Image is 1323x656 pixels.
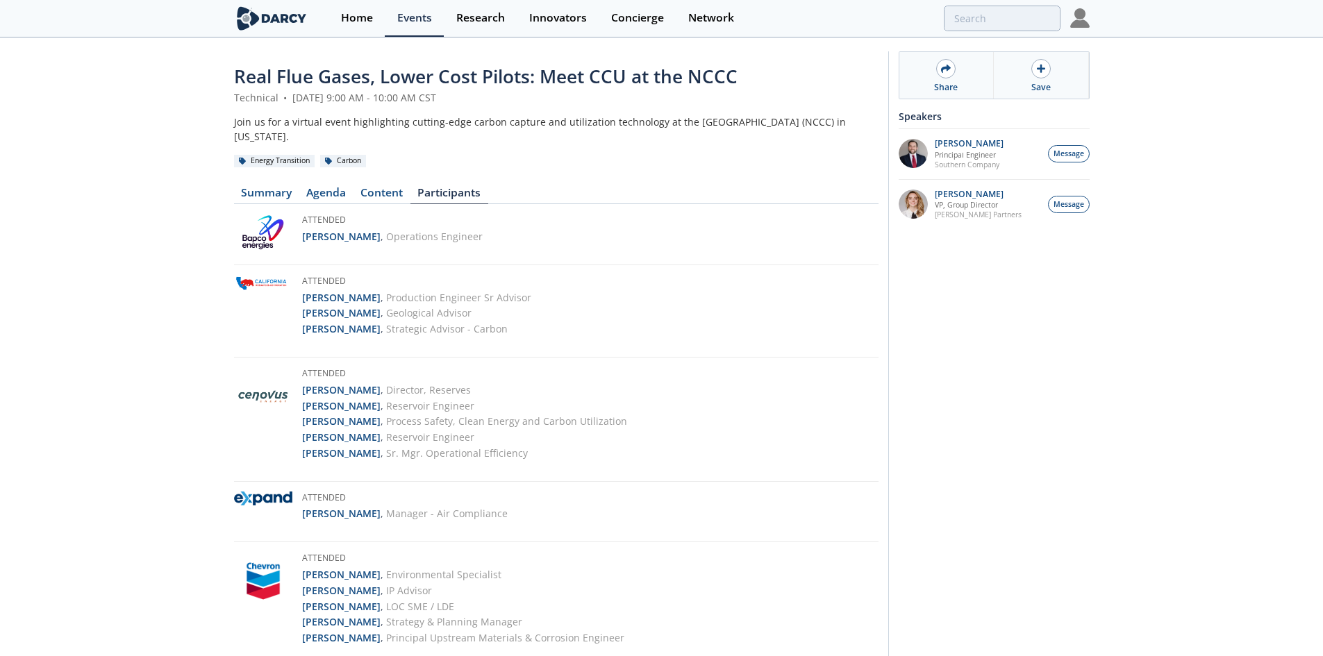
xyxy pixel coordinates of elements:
[381,568,383,581] span: ,
[386,615,522,628] span: Strategy & Planning Manager
[386,568,501,581] span: Environmental Specialist
[302,306,381,319] strong: [PERSON_NAME]
[386,507,508,520] span: Manager - Air Compliance
[234,552,292,610] img: Chevron
[944,6,1060,31] input: Advanced Search
[935,190,1022,199] p: [PERSON_NAME]
[381,615,383,628] span: ,
[299,187,353,204] a: Agenda
[386,230,483,243] span: Operations Engineer
[529,12,587,24] div: Innovators
[611,12,664,24] div: Concierge
[302,491,508,507] h5: Attended
[381,584,383,597] span: ,
[302,430,381,444] strong: [PERSON_NAME]
[381,322,383,335] span: ,
[386,383,471,396] span: Director, Reserves
[386,430,474,444] span: Reservoir Engineer
[386,584,432,597] span: IP Advisor
[1048,196,1090,213] button: Message
[386,600,454,613] span: LOC SME / LDE
[410,187,488,204] a: Participants
[381,430,383,444] span: ,
[302,322,381,335] strong: [PERSON_NAME]
[302,584,381,597] strong: [PERSON_NAME]
[1054,199,1084,210] span: Message
[302,383,381,396] strong: [PERSON_NAME]
[302,414,381,428] strong: [PERSON_NAME]
[381,230,383,243] span: ,
[935,210,1022,219] p: [PERSON_NAME] Partners
[381,600,383,613] span: ,
[381,414,383,428] span: ,
[302,399,381,412] strong: [PERSON_NAME]
[302,275,531,290] h5: Attended
[341,12,373,24] div: Home
[302,631,381,644] strong: [PERSON_NAME]
[386,306,472,319] span: Geological Advisor
[386,399,474,412] span: Reservoir Engineer
[234,6,310,31] img: logo-wide.svg
[935,200,1022,210] p: VP, Group Director
[386,291,531,304] span: Production Engineer Sr Advisor
[1070,8,1090,28] img: Profile
[899,104,1090,128] div: Speakers
[234,64,738,89] span: Real Flue Gases, Lower Cost Pilots: Meet CCU at the NCCC
[302,568,381,581] strong: [PERSON_NAME]
[397,12,432,24] div: Events
[302,507,381,520] strong: [PERSON_NAME]
[234,214,292,252] img: Bapco Energies
[302,552,624,567] h5: Attended
[456,12,505,24] div: Research
[302,230,381,243] strong: [PERSON_NAME]
[381,631,383,644] span: ,
[381,291,383,304] span: ,
[381,306,383,319] span: ,
[1048,145,1090,162] button: Message
[1031,81,1051,94] div: Save
[353,187,410,204] a: Content
[935,160,1004,169] p: Southern Company
[234,275,292,292] img: California Resources Corporation
[934,81,958,94] div: Share
[234,367,292,426] img: Cenovus Energy
[302,600,381,613] strong: [PERSON_NAME]
[1265,600,1309,642] iframe: chat widget
[1054,149,1084,160] span: Message
[302,367,627,382] h5: Attended
[688,12,734,24] div: Network
[381,446,383,460] span: ,
[381,507,383,520] span: ,
[302,291,381,304] strong: [PERSON_NAME]
[320,155,367,167] div: Carbon
[386,631,624,644] span: Principal Upstream Materials & Corrosion Engineer
[381,383,383,396] span: ,
[935,139,1004,149] p: [PERSON_NAME]
[935,150,1004,160] p: Principal Engineer
[234,90,879,105] div: Technical [DATE] 9:00 AM - 10:00 AM CST
[899,190,928,219] img: 44ccd8c9-e52b-4c72-ab7d-11e8f517fc49
[302,446,381,460] strong: [PERSON_NAME]
[381,399,383,412] span: ,
[386,446,528,460] span: Sr. Mgr. Operational Efficiency
[899,139,928,168] img: 47500b57-f1ab-48fc-99f2-2a06715d5bad
[234,155,315,167] div: Energy Transition
[234,115,879,144] div: Join us for a virtual event highlighting cutting-edge carbon capture and utilization technology a...
[386,322,508,335] span: Strategic Advisor - Carbon
[302,214,483,229] h5: Attended
[234,491,292,506] img: Chesapeake (merged to form Expand Energy)
[302,615,381,628] strong: [PERSON_NAME]
[386,414,627,428] span: Process Safety, Clean Energy and Carbon Utilization
[234,187,299,204] a: Summary
[281,91,290,104] span: •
